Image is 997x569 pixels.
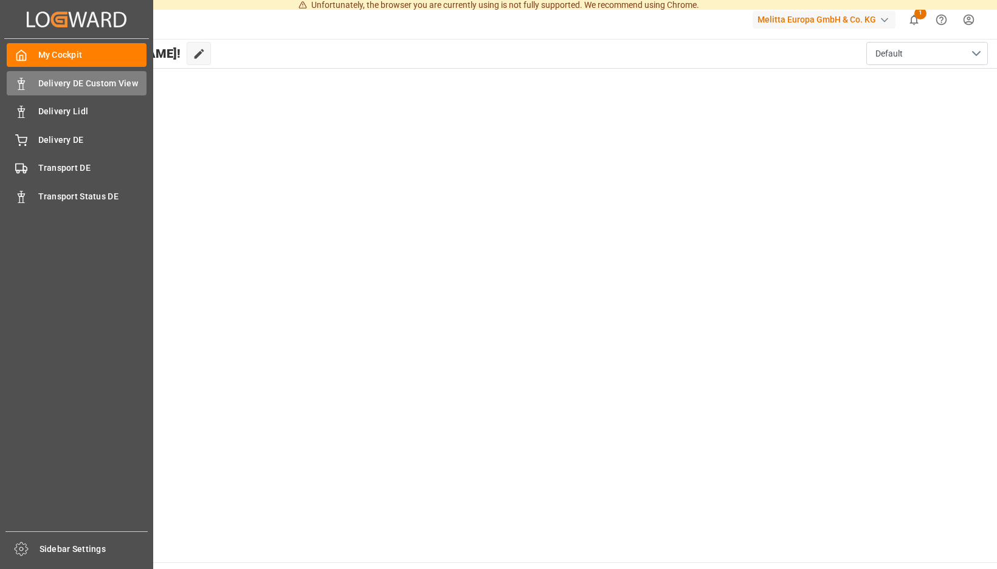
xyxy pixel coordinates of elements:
[875,47,903,60] span: Default
[866,42,988,65] button: open menu
[7,71,147,95] a: Delivery DE Custom View
[7,100,147,123] a: Delivery Lidl
[38,190,147,203] span: Transport Status DE
[38,77,147,90] span: Delivery DE Custom View
[38,134,147,147] span: Delivery DE
[7,156,147,180] a: Transport DE
[7,43,147,67] a: My Cockpit
[38,49,147,61] span: My Cockpit
[38,105,147,118] span: Delivery Lidl
[40,543,148,556] span: Sidebar Settings
[38,162,147,174] span: Transport DE
[7,128,147,151] a: Delivery DE
[7,184,147,208] a: Transport Status DE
